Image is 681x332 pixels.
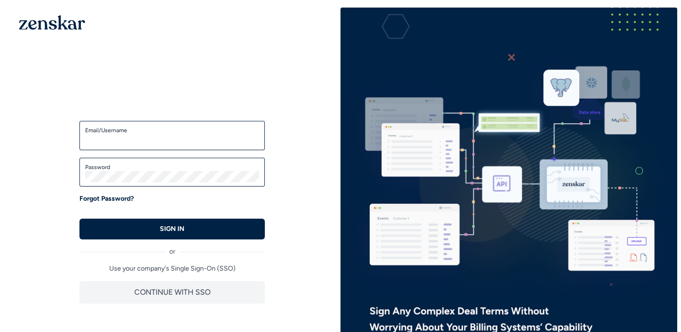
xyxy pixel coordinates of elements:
img: 1OGAJ2xQqyY4LXKgY66KYq0eOWRCkrZdAb3gUhuVAqdWPZE9SRJmCz+oDMSn4zDLXe31Ii730ItAGKgCKgCCgCikA4Av8PJUP... [19,15,85,30]
a: Forgot Password? [79,194,134,204]
label: Email/Username [85,127,259,134]
label: Password [85,163,259,171]
p: SIGN IN [160,224,184,234]
div: or [79,239,265,256]
button: CONTINUE WITH SSO [79,281,265,304]
button: SIGN IN [79,219,265,239]
p: Use your company's Single Sign-On (SSO) [79,264,265,273]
